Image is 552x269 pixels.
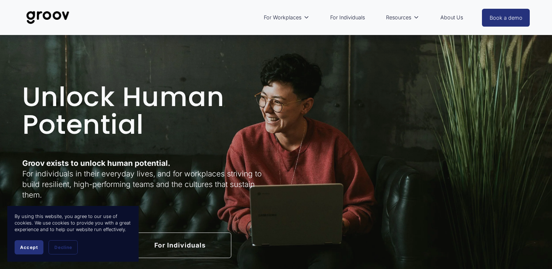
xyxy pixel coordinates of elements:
[129,233,231,258] a: For Individuals
[260,9,313,26] a: folder dropdown
[22,158,274,200] p: For individuals in their everyday lives, and for workplaces striving to build resilient, high-per...
[15,240,43,254] button: Accept
[382,9,423,26] a: folder dropdown
[22,83,274,138] h1: Unlock Human Potential
[7,206,139,262] section: Cookie banner
[386,13,411,22] span: Resources
[49,240,78,254] button: Decline
[482,9,530,27] a: Book a demo
[437,9,467,26] a: About Us
[22,159,170,168] strong: Groov exists to unlock human potential.
[15,213,131,233] p: By using this website, you agree to our use of cookies. We use cookies to provide you with a grea...
[54,245,72,250] span: Decline
[22,5,74,30] img: Groov | Unlock Human Potential at Work and in Life
[327,9,368,26] a: For Individuals
[264,13,301,22] span: For Workplaces
[20,245,38,250] span: Accept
